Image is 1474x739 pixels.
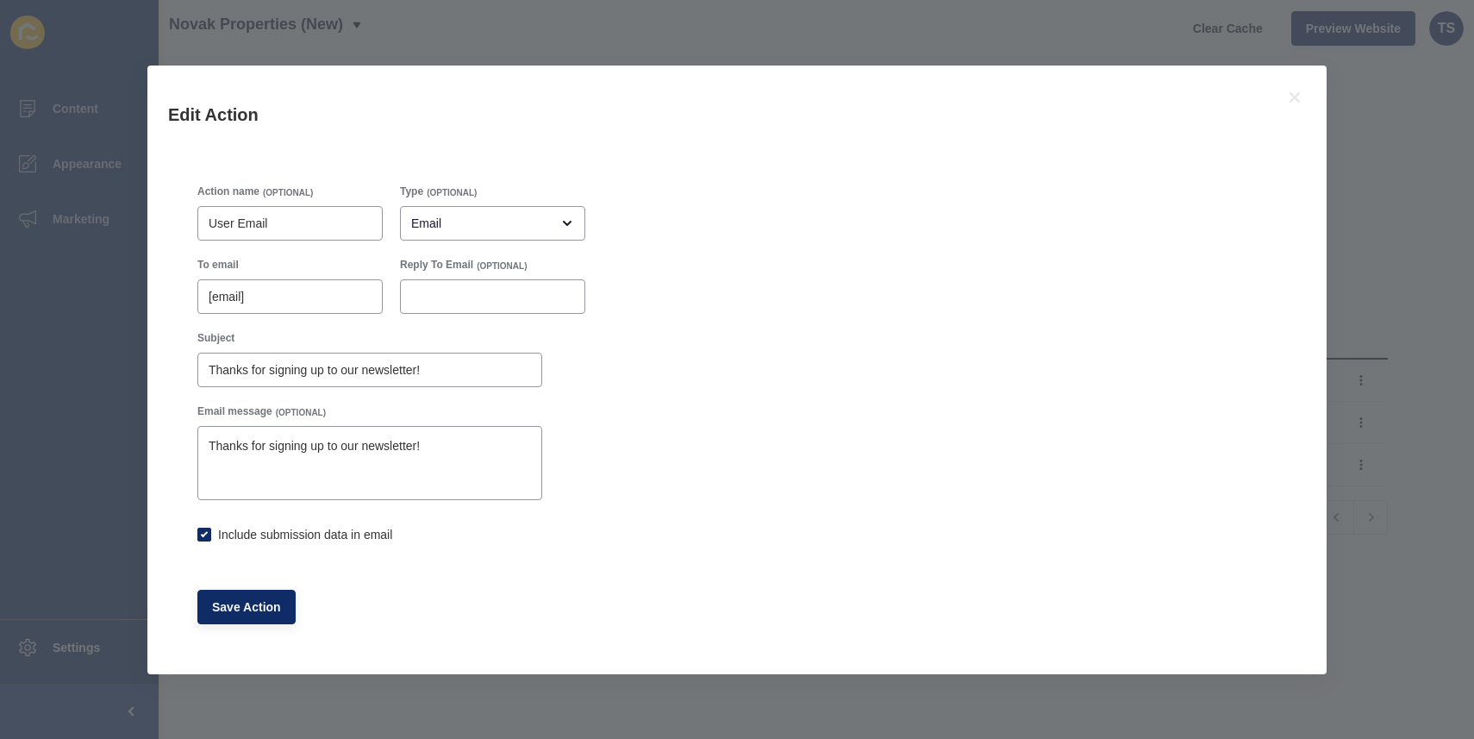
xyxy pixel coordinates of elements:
[197,185,259,198] label: Action name
[263,187,313,199] span: (OPTIONAL)
[197,331,234,345] label: Subject
[400,258,473,272] label: Reply To Email
[400,185,423,198] label: Type
[212,598,281,616] span: Save Action
[200,429,540,498] textarea: Thanks for signing up to our newsletter!
[477,260,527,272] span: (OPTIONAL)
[218,526,392,543] label: Include submission data in email
[276,407,326,419] span: (OPTIONAL)
[197,590,296,624] button: Save Action
[427,187,477,199] span: (OPTIONAL)
[197,404,272,418] label: Email message
[197,258,239,272] label: To email
[168,103,1263,126] h1: Edit Action
[400,206,585,241] div: open menu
